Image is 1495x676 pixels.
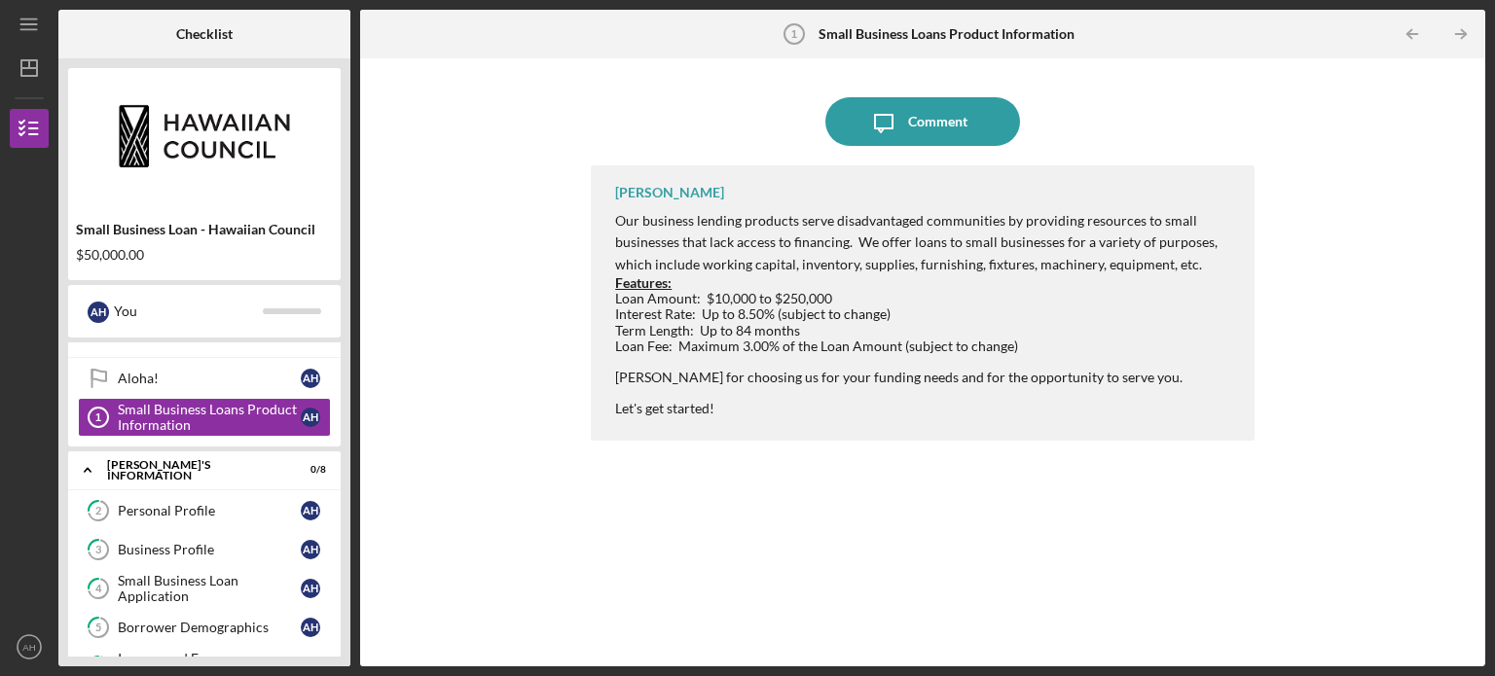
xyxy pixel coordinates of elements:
tspan: 5 [95,622,101,634]
div: Borrower Demographics [118,620,301,635]
div: A H [301,579,320,598]
span: Loan Fee: Maximum 3.00% of the Loan Amount (subject to change) [615,338,1018,354]
text: AH [22,642,35,653]
span: Loan Amount: $10,000 to $250,000 [615,290,832,306]
div: A H [301,540,320,559]
div: [PERSON_NAME] for choosing us for your funding needs and for the opportunity to serve you. [615,370,1235,385]
div: 0 / 8 [291,464,326,476]
div: A H [301,501,320,520]
tspan: 4 [95,583,102,595]
div: Aloha! [118,371,301,386]
div: $50,000.00 [76,247,333,263]
tspan: 1 [95,411,101,423]
a: 1Small Business Loans Product InformationAH [78,398,331,437]
span: Term Length: Up to 84 months [615,322,800,338]
img: Product logo [68,78,341,195]
div: [PERSON_NAME]'S INFORMATION [107,459,277,481]
a: 2Personal ProfileAH [78,491,331,530]
div: A H [301,618,320,637]
b: Checklist [176,26,233,42]
div: Small Business Loan - Hawaiian Council [76,222,333,237]
div: Business Profile [118,542,301,557]
div: Small Business Loans Product Information [118,402,301,433]
div: [PERSON_NAME] [615,185,724,200]
b: Small Business Loans Product Information [819,26,1075,42]
button: Comment [825,97,1020,146]
a: 3Business ProfileAH [78,530,331,569]
div: A H [88,302,109,323]
a: Aloha!AH [78,359,331,398]
div: Comment [908,97,967,146]
div: A H [301,369,320,388]
div: Personal Profile [118,503,301,518]
a: 4Small Business Loan ApplicationAH [78,569,331,608]
div: Small Business Loan Application [118,573,301,604]
tspan: 2 [95,505,101,517]
tspan: 1 [791,28,797,40]
button: AH [10,627,49,666]
span: Our business lending products serve disadvantaged communities by providing resources to small bus... [615,212,1218,272]
div: Let's get started! [615,401,1235,416]
div: A H [301,408,320,427]
strong: Features: [615,274,672,291]
a: 5Borrower DemographicsAH [78,608,331,647]
span: Interest Rate: Up to 8.50% (subject to change) [615,305,891,322]
tspan: 3 [95,544,101,556]
div: You [114,295,263,328]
